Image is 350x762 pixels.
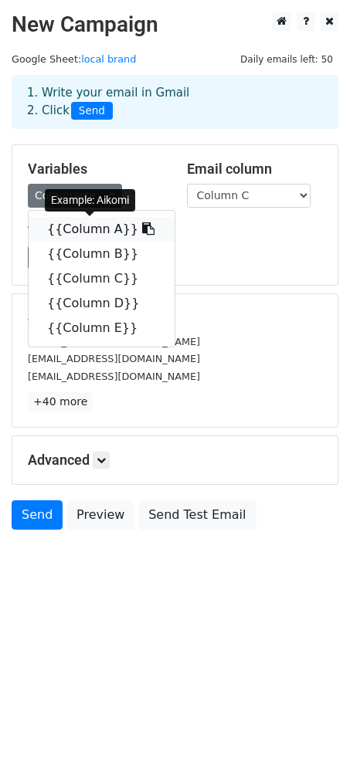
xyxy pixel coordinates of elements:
h5: Variables [28,161,164,178]
a: {{Column D}} [29,291,175,316]
a: Daily emails left: 50 [235,53,338,65]
h5: Email column [187,161,323,178]
a: {{Column E}} [29,316,175,340]
small: Google Sheet: [12,53,136,65]
a: Preview [66,500,134,530]
h5: Advanced [28,452,322,469]
div: Tiện ích trò chuyện [273,688,350,762]
a: Send Test Email [138,500,256,530]
a: {{Column C}} [29,266,175,291]
h2: New Campaign [12,12,338,38]
iframe: Chat Widget [273,688,350,762]
a: Send [12,500,63,530]
span: Send [71,102,113,120]
a: {{Column B}} [29,242,175,266]
h5: 43 Recipients [28,310,322,327]
span: Daily emails left: 50 [235,51,338,68]
a: +40 more [28,392,93,411]
div: 1. Write your email in Gmail 2. Click [15,84,335,120]
small: [EMAIL_ADDRESS][DOMAIN_NAME] [28,353,200,364]
a: {{Column A}} [29,217,175,242]
a: local brand [81,53,136,65]
small: [EMAIL_ADDRESS][DOMAIN_NAME] [28,336,200,347]
div: Example: Aikomi [45,189,135,212]
a: Copy/paste... [28,184,122,208]
small: [EMAIL_ADDRESS][DOMAIN_NAME] [28,371,200,382]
